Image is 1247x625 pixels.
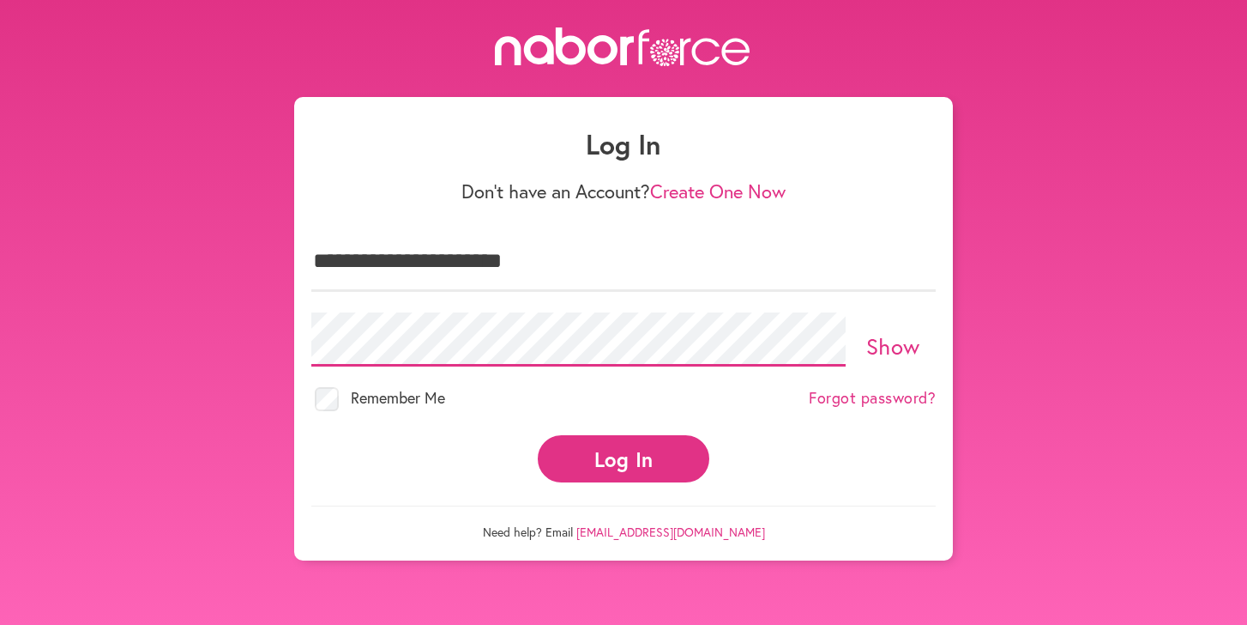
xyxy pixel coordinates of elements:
p: Need help? Email [311,506,936,540]
button: Log In [538,435,709,482]
a: Forgot password? [809,389,936,408]
h1: Log In [311,128,936,161]
span: Remember Me [351,387,445,408]
p: Don't have an Account? [311,180,936,203]
a: [EMAIL_ADDRESS][DOMAIN_NAME] [576,524,765,540]
a: Show [866,331,920,361]
a: Create One Now [650,179,786,203]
